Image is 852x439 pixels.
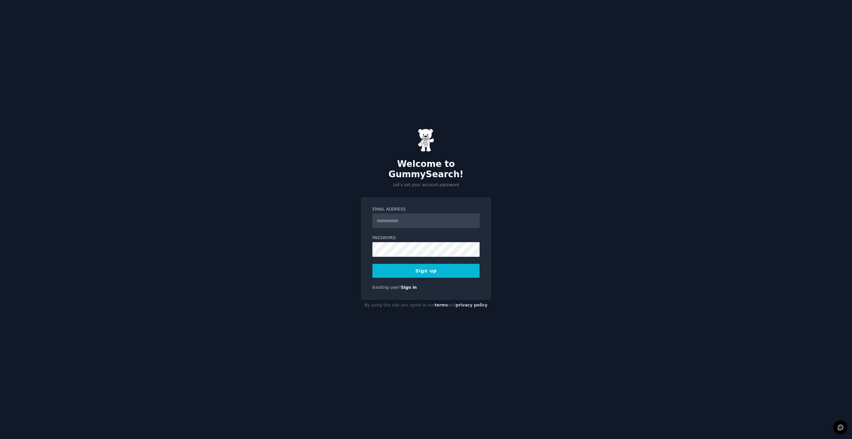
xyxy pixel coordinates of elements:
[361,182,491,188] p: Let's set your account password
[372,207,480,213] label: Email Address
[401,285,417,290] a: Sign in
[418,129,434,152] img: Gummy Bear
[435,303,448,307] a: terms
[361,159,491,180] h2: Welcome to GummySearch!
[372,285,401,290] span: Existing user?
[372,264,480,278] button: Sign up
[361,300,491,311] div: By using this site you agree to our and
[372,235,480,241] label: Password
[456,303,488,307] a: privacy policy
